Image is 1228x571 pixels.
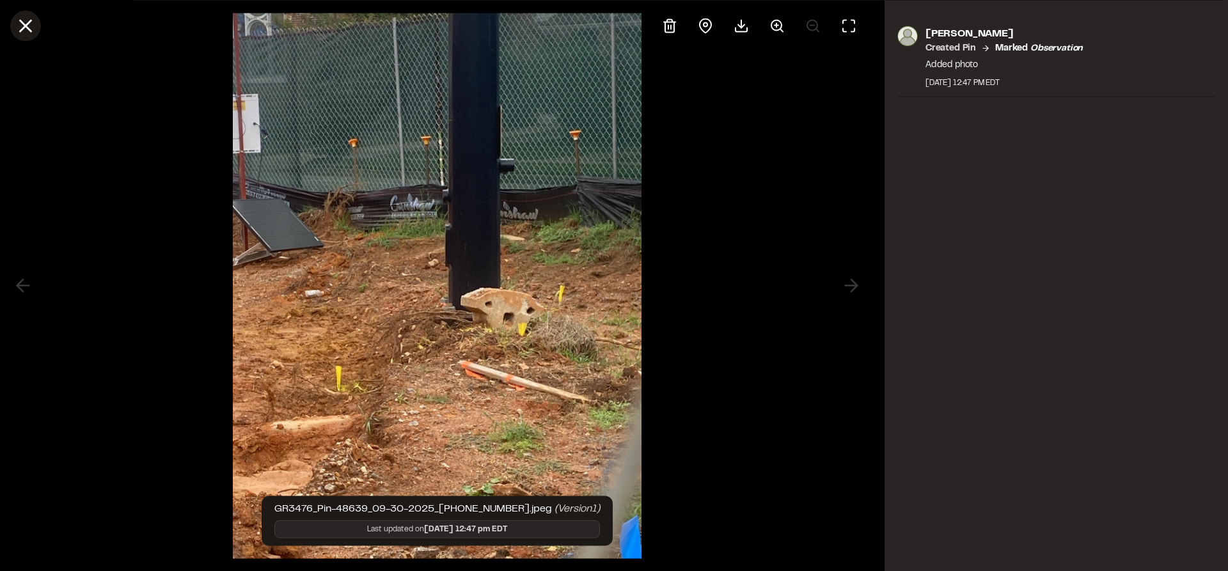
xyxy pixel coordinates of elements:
button: Toggle Fullscreen [833,10,864,41]
p: Added photo [925,58,1083,72]
em: observation [1030,44,1083,52]
p: Created Pin [925,41,976,55]
img: photo [897,26,918,46]
p: [PERSON_NAME] [925,26,1083,41]
button: Close modal [10,10,41,41]
p: Marked [995,41,1083,55]
div: View pin on map [690,10,721,41]
button: Zoom in [762,10,792,41]
div: [DATE] 12:47 PM EDT [925,77,1083,88]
